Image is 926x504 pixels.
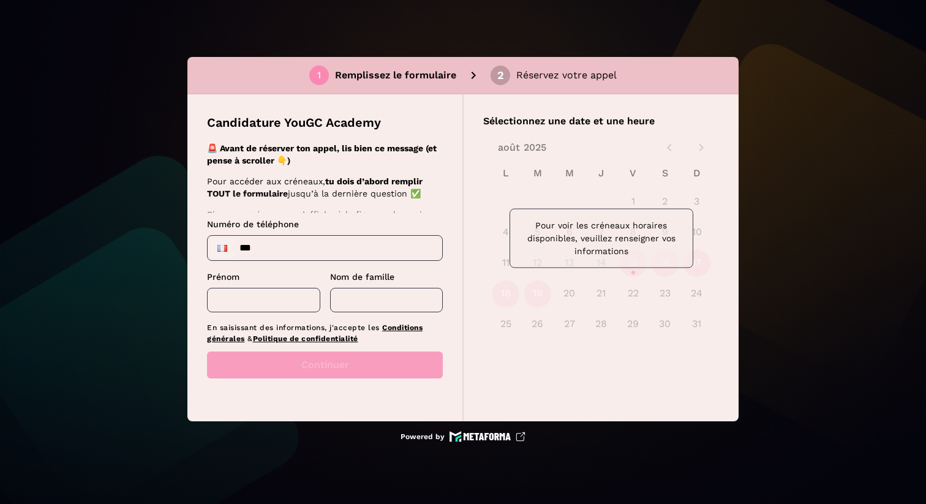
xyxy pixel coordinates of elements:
p: En saisissant des informations, j'accepte les [207,322,443,344]
div: 1 [317,70,321,81]
span: & [247,334,253,343]
p: Pour accéder aux créneaux, jusqu’à la dernière question ✅ [207,175,439,200]
p: Si aucun créneau ne s’affiche à la fin, pas de panique : [207,208,439,233]
span: Nom de famille [330,272,394,282]
p: Sélectionnez une date et une heure [483,114,719,129]
div: 2 [497,70,504,81]
p: Candidature YouGC Academy [207,114,381,131]
p: Powered by [401,432,445,442]
p: Pour voir les créneaux horaires disponibles, veuillez renseigner vos informations [520,219,683,257]
strong: 🚨 Avant de réserver ton appel, lis bien ce message (et pense à scroller 👇) [207,143,437,165]
a: Politique de confidentialité [253,334,358,343]
p: Remplissez le formulaire [335,68,456,83]
a: Powered by [401,431,525,442]
span: Numéro de téléphone [207,219,299,229]
span: Prénom [207,272,239,282]
strong: tu dois d’abord remplir TOUT le formulaire [207,176,423,198]
a: Conditions générales [207,323,423,343]
div: France: + 33 [210,238,235,258]
p: Réservez votre appel [516,68,617,83]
